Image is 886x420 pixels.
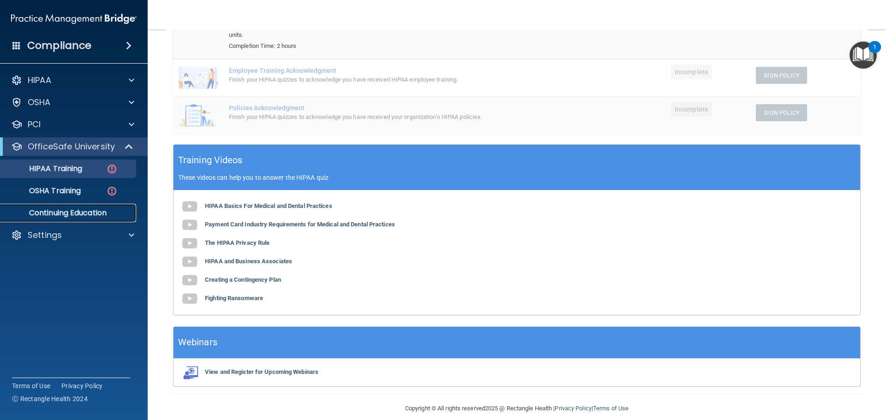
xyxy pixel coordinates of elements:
iframe: Drift Widget Chat Controller [726,355,875,391]
button: Sign Policy [756,67,807,84]
a: Privacy Policy [555,405,591,412]
b: Creating a Contingency Plan [205,276,281,283]
a: PCI [11,119,134,130]
img: gray_youtube_icon.38fcd6cc.png [180,271,199,290]
span: Incomplete [671,65,712,79]
div: Finish your HIPAA quizzes to acknowledge you have received HIPAA employee training. [229,74,554,85]
img: gray_youtube_icon.38fcd6cc.png [180,253,199,271]
p: HIPAA [28,75,51,86]
a: HIPAA [11,75,134,86]
a: Terms of Use [12,381,50,390]
h5: Webinars [178,334,217,350]
img: PMB logo [11,10,137,28]
b: HIPAA Basics For Medical and Dental Practices [205,202,332,209]
b: HIPAA and Business Associates [205,258,292,265]
div: Completion Time: 2 hours [229,41,554,52]
button: Sign Policy [756,104,807,121]
b: Fighting Ransomware [205,295,263,302]
p: OSHA Training [6,186,81,195]
a: OfficeSafe University [11,141,134,152]
a: Settings [11,230,134,241]
h5: Training Videos [178,152,243,168]
b: The HIPAA Privacy Rule [205,239,269,246]
img: gray_youtube_icon.38fcd6cc.png [180,234,199,253]
img: webinarIcon.c7ebbf15.png [180,366,199,379]
button: Open Resource Center, 1 new notification [850,41,877,69]
div: Policies Acknowledgment [229,104,554,112]
p: HIPAA Training [6,164,82,173]
a: OSHA [11,97,134,108]
img: danger-circle.6113f641.png [106,163,118,175]
h4: Compliance [27,39,91,52]
img: danger-circle.6113f641.png [106,185,118,197]
b: Payment Card Industry Requirements for Medical and Dental Practices [205,221,395,228]
span: Incomplete [671,102,712,117]
p: Settings [28,230,62,241]
p: PCI [28,119,41,130]
img: gray_youtube_icon.38fcd6cc.png [180,290,199,308]
p: These videos can help you to answer the HIPAA quiz [178,174,856,181]
p: Continuing Education [6,208,132,218]
span: Ⓒ Rectangle Health 2024 [12,394,88,403]
b: View and Register for Upcoming Webinars [205,368,318,375]
img: gray_youtube_icon.38fcd6cc.png [180,197,199,216]
p: OSHA [28,97,51,108]
p: OfficeSafe University [28,141,115,152]
a: Terms of Use [593,405,629,412]
div: Finish your HIPAA quizzes to acknowledge you have received your organization’s HIPAA policies. [229,112,554,123]
div: 1 [873,47,876,59]
img: gray_youtube_icon.38fcd6cc.png [180,216,199,234]
a: Privacy Policy [61,381,103,390]
div: Employee Training Acknowledgment [229,67,554,74]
